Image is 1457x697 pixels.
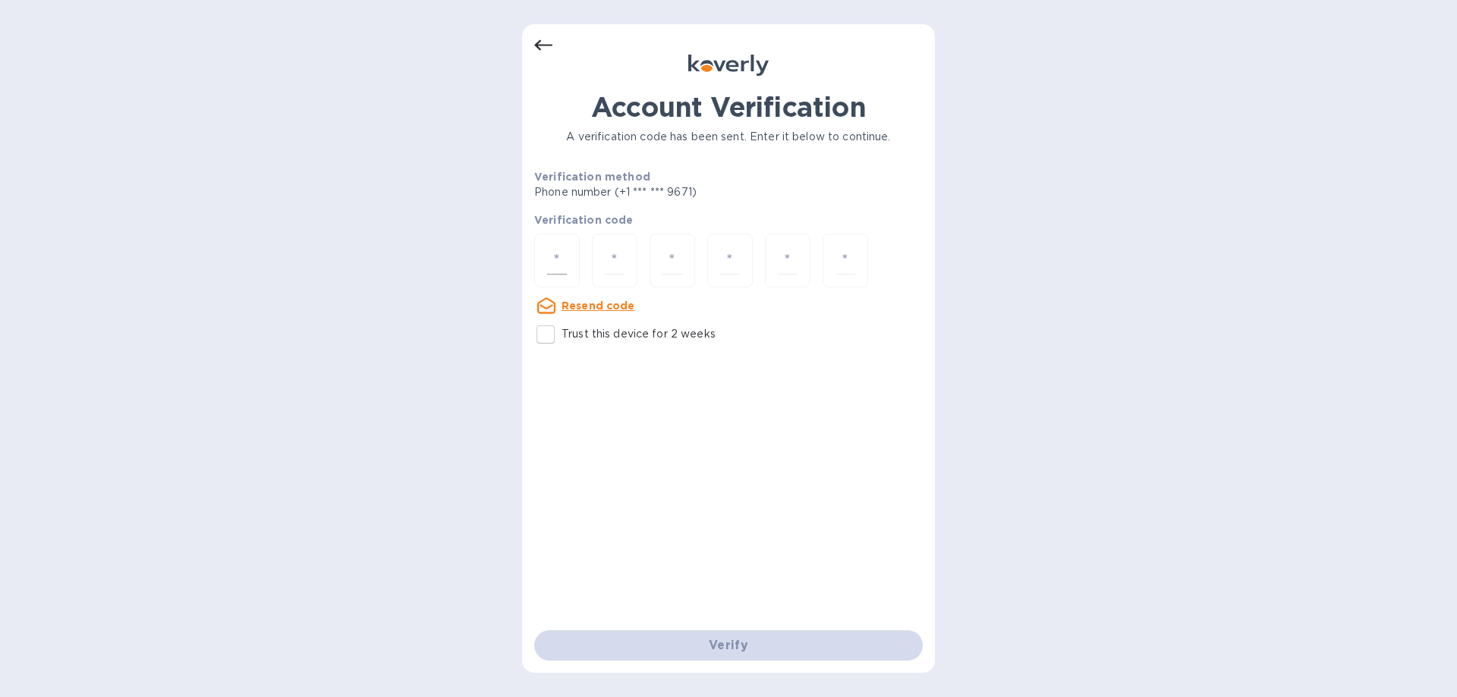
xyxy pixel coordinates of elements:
p: Trust this device for 2 weeks [562,326,716,342]
h1: Account Verification [534,91,923,123]
u: Resend code [562,300,635,312]
p: Verification code [534,212,923,228]
p: Phone number (+1 *** *** 9671) [534,184,813,200]
p: A verification code has been sent. Enter it below to continue. [534,129,923,145]
b: Verification method [534,171,650,183]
